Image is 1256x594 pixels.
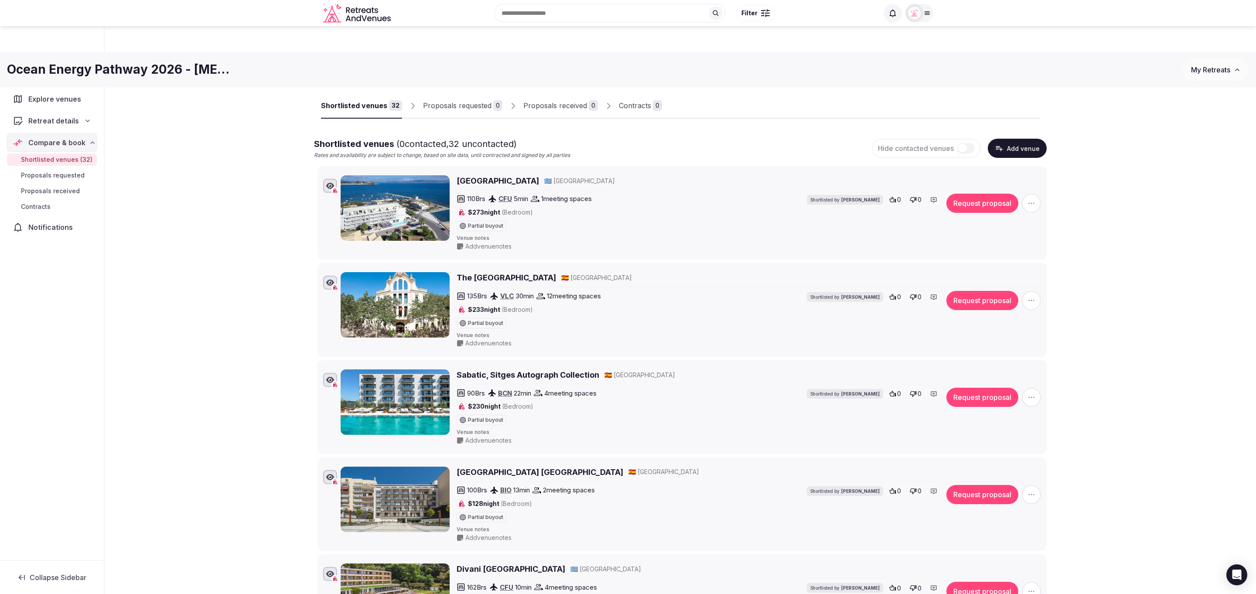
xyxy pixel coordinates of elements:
[7,568,97,587] button: Collapse Sidebar
[323,3,392,23] svg: Retreats and Venues company logo
[946,388,1018,407] button: Request proposal
[30,573,86,582] span: Collapse Sidebar
[946,485,1018,504] button: Request proposal
[21,202,51,211] span: Contracts
[908,7,921,19] img: miaceralde
[946,291,1018,310] button: Request proposal
[7,185,97,197] a: Proposals received
[28,116,79,126] span: Retreat details
[736,5,775,21] button: Filter
[28,94,85,104] span: Explore venues
[7,154,97,166] a: Shortlisted venues (32)
[1191,65,1230,74] span: My Retreats
[1183,59,1249,81] button: My Retreats
[28,222,76,232] span: Notifications
[7,90,97,108] a: Explore venues
[7,61,230,78] h1: Ocean Energy Pathway 2026 - [MEDICAL_DATA]
[946,194,1018,213] button: Request proposal
[21,155,92,164] span: Shortlisted venues (32)
[28,137,85,148] span: Compare & book
[741,9,758,17] span: Filter
[7,169,97,181] a: Proposals requested
[21,171,85,180] span: Proposals requested
[323,3,392,23] a: Visit the homepage
[21,187,80,195] span: Proposals received
[1226,564,1247,585] div: Open Intercom Messenger
[7,218,97,236] a: Notifications
[7,201,97,213] a: Contracts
